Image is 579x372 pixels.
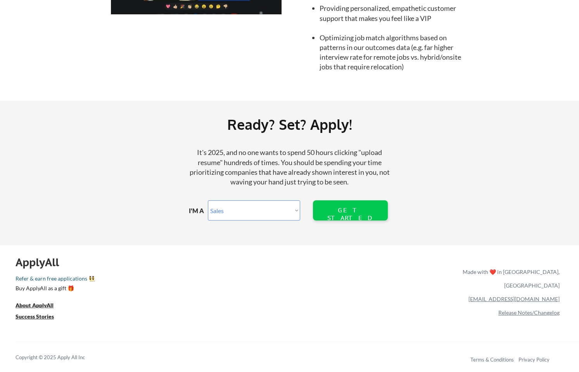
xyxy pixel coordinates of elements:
[16,256,68,269] div: ApplyAll
[320,3,470,23] li: Providing personalized, empathetic customer support that makes you feel like a VIP
[16,284,93,294] a: Buy ApplyAll as a gift 🎁
[468,296,560,302] a: [EMAIL_ADDRESS][DOMAIN_NAME]
[16,286,93,291] div: Buy ApplyAll as a gift 🎁
[186,148,393,187] div: It's 2025, and no one wants to spend 50 hours clicking "upload resume" hundreds of times. You sho...
[470,356,514,363] a: Terms & Conditions
[16,276,301,284] a: Refer & earn free applications 👯‍♀️
[498,309,560,316] a: Release Notes/Changelog
[320,33,470,72] li: Optimizing job match algorithms based on patterns in our outcomes data (e.g. far higher interview...
[325,207,375,221] div: GET STARTED
[16,302,54,308] u: About ApplyAll
[189,207,210,215] div: I'M A
[109,113,470,136] div: Ready? Set? Apply!
[16,313,54,320] u: Success Stories
[16,312,64,322] a: Success Stories
[16,354,105,362] div: Copyright © 2025 Apply All Inc
[519,356,550,363] a: Privacy Policy
[16,301,64,311] a: About ApplyAll
[460,265,560,292] div: Made with ❤️ in [GEOGRAPHIC_DATA], [GEOGRAPHIC_DATA]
